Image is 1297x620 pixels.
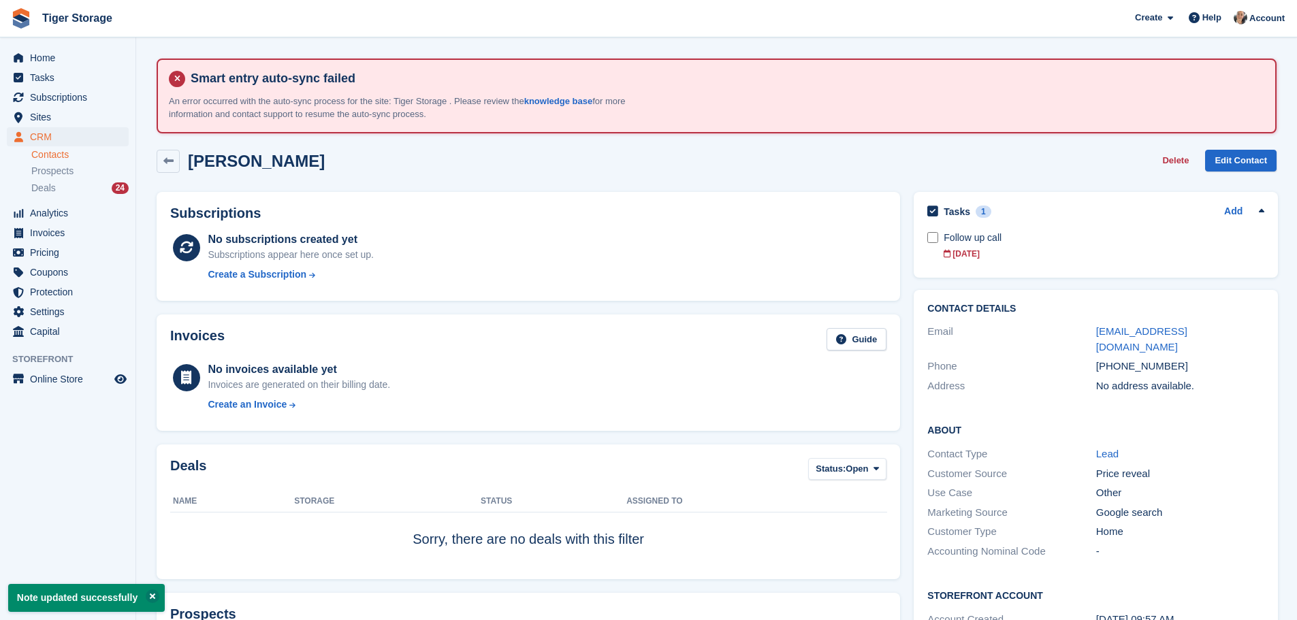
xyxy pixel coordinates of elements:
[927,378,1095,394] div: Address
[37,7,118,29] a: Tiger Storage
[808,458,886,480] button: Status: Open
[31,164,129,178] a: Prospects
[927,524,1095,540] div: Customer Type
[7,203,129,223] a: menu
[944,231,1264,245] div: Follow up call
[208,361,390,378] div: No invoices available yet
[30,302,112,321] span: Settings
[30,48,112,67] span: Home
[927,423,1264,436] h2: About
[112,182,129,194] div: 24
[1096,544,1264,559] div: -
[1202,11,1221,25] span: Help
[170,328,225,350] h2: Invoices
[294,491,481,512] th: Storage
[944,248,1264,260] div: [DATE]
[30,243,112,262] span: Pricing
[524,96,592,106] a: knowledge base
[12,353,135,366] span: Storefront
[7,263,129,282] a: menu
[112,371,129,387] a: Preview store
[1096,524,1264,540] div: Home
[927,485,1095,501] div: Use Case
[1234,11,1247,25] img: Becky Martin
[944,206,970,218] h2: Tasks
[1096,448,1119,459] a: Lead
[7,282,129,301] a: menu
[1224,204,1243,220] a: Add
[208,248,374,262] div: Subscriptions appear here once set up.
[30,282,112,301] span: Protection
[1096,505,1264,521] div: Google search
[30,223,112,242] span: Invoices
[927,304,1264,314] h2: Contact Details
[1249,12,1285,25] span: Account
[626,491,886,512] th: Assigned to
[1205,150,1277,172] a: Edit Contact
[8,584,165,612] p: Note updated successfully
[1157,150,1194,172] button: Delete
[30,127,112,146] span: CRM
[816,462,846,476] span: Status:
[208,231,374,248] div: No subscriptions created yet
[7,88,129,107] a: menu
[7,243,129,262] a: menu
[208,397,287,412] div: Create an Invoice
[7,223,129,242] a: menu
[927,359,1095,374] div: Phone
[1135,11,1162,25] span: Create
[11,8,31,29] img: stora-icon-8386f47178a22dfd0bd8f6a31ec36ba5ce8667c1dd55bd0f319d3a0aa187defe.svg
[7,108,129,127] a: menu
[7,302,129,321] a: menu
[30,263,112,282] span: Coupons
[927,446,1095,462] div: Contact Type
[208,267,374,282] a: Create a Subscription
[208,267,306,282] div: Create a Subscription
[927,544,1095,559] div: Accounting Nominal Code
[169,95,645,121] p: An error occurred with the auto-sync process for the site: Tiger Storage . Please review the for ...
[31,148,129,161] a: Contacts
[208,378,390,392] div: Invoices are generated on their billing date.
[208,397,390,412] a: Create an Invoice
[31,165,74,178] span: Prospects
[7,68,129,87] a: menu
[31,181,129,195] a: Deals 24
[170,206,886,221] h2: Subscriptions
[7,127,129,146] a: menu
[927,324,1095,355] div: Email
[30,88,112,107] span: Subscriptions
[1096,359,1264,374] div: [PHONE_NUMBER]
[927,588,1264,602] h2: Storefront Account
[944,224,1264,267] a: Follow up call [DATE]
[185,71,1264,86] h4: Smart entry auto-sync failed
[30,108,112,127] span: Sites
[30,370,112,389] span: Online Store
[188,152,325,170] h2: [PERSON_NAME]
[1096,378,1264,394] div: No address available.
[170,458,206,483] h2: Deals
[827,328,886,350] a: Guide
[1096,325,1187,353] a: [EMAIL_ADDRESS][DOMAIN_NAME]
[927,505,1095,521] div: Marketing Source
[413,532,644,546] span: Sorry, there are no deals with this filter
[30,322,112,341] span: Capital
[976,206,991,218] div: 1
[927,466,1095,482] div: Customer Source
[30,68,112,87] span: Tasks
[31,182,56,195] span: Deals
[846,462,868,476] span: Open
[481,491,626,512] th: Status
[1096,485,1264,501] div: Other
[7,370,129,389] a: menu
[170,491,294,512] th: Name
[7,322,129,341] a: menu
[1096,466,1264,482] div: Price reveal
[7,48,129,67] a: menu
[30,203,112,223] span: Analytics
